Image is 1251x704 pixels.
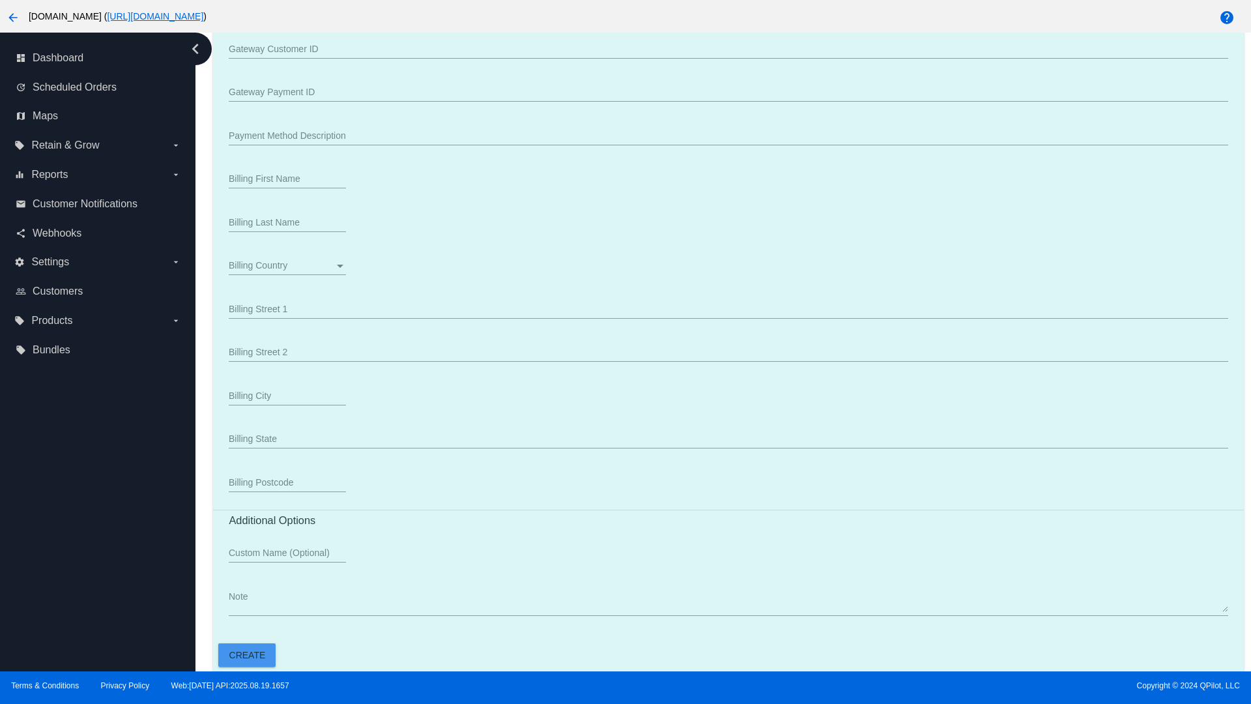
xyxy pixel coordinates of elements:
span: Scheduled Orders [33,81,117,93]
span: Webhooks [33,227,81,239]
span: Dashboard [33,52,83,64]
span: Settings [31,256,69,268]
i: local_offer [16,345,26,355]
i: local_offer [14,140,25,151]
span: Bundles [33,344,70,356]
span: Maps [33,110,58,122]
span: Retain & Grow [31,139,99,151]
i: arrow_drop_down [171,169,181,180]
span: Copyright © 2024 QPilot, LLC [637,681,1240,690]
i: share [16,228,26,239]
a: Terms & Conditions [11,681,79,690]
span: Customers [33,286,83,297]
a: Web:[DATE] API:2025.08.19.1657 [171,681,289,690]
span: Reports [31,169,68,181]
a: dashboard Dashboard [16,48,181,68]
i: equalizer [14,169,25,180]
a: map Maps [16,106,181,126]
span: Customer Notifications [33,198,137,210]
i: email [16,199,26,209]
a: [URL][DOMAIN_NAME] [107,11,203,22]
i: people_outline [16,286,26,297]
i: arrow_drop_down [171,257,181,267]
i: arrow_drop_down [171,315,181,326]
i: local_offer [14,315,25,326]
i: chevron_left [185,38,206,59]
a: share Webhooks [16,223,181,244]
a: Privacy Policy [101,681,150,690]
a: email Customer Notifications [16,194,181,214]
i: update [16,82,26,93]
mat-icon: help [1219,10,1235,25]
i: arrow_drop_down [171,140,181,151]
a: update Scheduled Orders [16,77,181,98]
mat-icon: arrow_back [5,10,21,25]
span: [DOMAIN_NAME] ( ) [29,11,207,22]
a: people_outline Customers [16,281,181,302]
i: dashboard [16,53,26,63]
i: map [16,111,26,121]
a: local_offer Bundles [16,340,181,360]
i: settings [14,257,25,267]
span: Products [31,315,72,327]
